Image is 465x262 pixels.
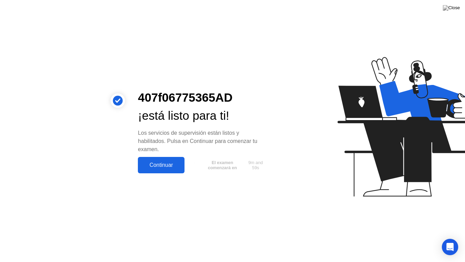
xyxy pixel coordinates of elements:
div: 407f06775365AD [138,89,268,107]
div: ¡está listo para ti! [138,107,268,125]
div: Open Intercom Messenger [442,239,458,255]
button: El examen comenzará en9m and 59s [188,159,268,172]
div: Continuar [140,162,182,168]
img: Close [443,5,460,11]
span: 9m and 59s [246,160,266,170]
div: Los servicios de supervisión están listos y habilitados. Pulsa en Continuar para comenzar tu examen. [138,129,268,154]
button: Continuar [138,157,185,173]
